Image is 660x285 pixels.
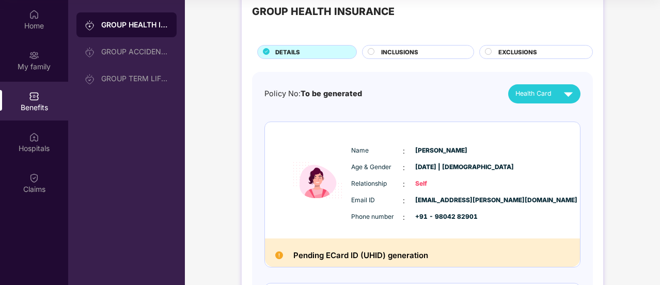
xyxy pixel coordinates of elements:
span: : [403,195,405,206]
span: : [403,178,405,190]
span: INCLUSIONS [381,48,418,57]
span: : [403,145,405,157]
span: : [403,212,405,223]
span: Relationship [351,179,403,189]
img: svg+xml;base64,PHN2ZyB3aWR0aD0iMjAiIGhlaWdodD0iMjAiIHZpZXdCb3g9IjAgMCAyMCAyMCIgZmlsbD0ibm9uZSIgeG... [85,20,95,31]
span: [EMAIL_ADDRESS][PERSON_NAME][DOMAIN_NAME] [415,196,467,205]
div: GROUP HEALTH INSURANCE [101,20,168,30]
span: Health Card [515,88,552,99]
span: : [403,162,405,173]
span: EXCLUSIONS [498,48,537,57]
img: svg+xml;base64,PHN2ZyB3aWR0aD0iMjAiIGhlaWdodD0iMjAiIHZpZXdCb3g9IjAgMCAyMCAyMCIgZmlsbD0ibm9uZSIgeG... [85,74,95,84]
img: svg+xml;base64,PHN2ZyB3aWR0aD0iMjAiIGhlaWdodD0iMjAiIHZpZXdCb3g9IjAgMCAyMCAyMCIgZmlsbD0ibm9uZSIgeG... [29,50,39,61]
button: Health Card [508,84,580,103]
span: [PERSON_NAME] [415,146,467,156]
span: Email ID [351,196,403,205]
img: Pending [275,251,283,259]
span: Name [351,146,403,156]
span: +91 - 98042 82901 [415,212,467,222]
span: DETAILS [275,48,300,57]
span: Self [415,179,467,189]
div: Policy No: [264,88,362,100]
img: svg+xml;base64,PHN2ZyBpZD0iQ2xhaW0iIHhtbG5zPSJodHRwOi8vd3d3LnczLm9yZy8yMDAwL3N2ZyIgd2lkdGg9IjIwIi... [29,173,39,183]
img: svg+xml;base64,PHN2ZyBpZD0iSG9zcGl0YWxzIiB4bWxucz0iaHR0cDovL3d3dy53My5vcmcvMjAwMC9zdmciIHdpZHRoPS... [29,132,39,142]
img: svg+xml;base64,PHN2ZyBpZD0iQmVuZWZpdHMiIHhtbG5zPSJodHRwOi8vd3d3LnczLm9yZy8yMDAwL3N2ZyIgd2lkdGg9Ij... [29,91,39,101]
div: GROUP ACCIDENTAL INSURANCE [101,48,168,56]
h2: Pending ECard ID (UHID) generation [293,249,428,262]
img: svg+xml;base64,PHN2ZyB3aWR0aD0iMjAiIGhlaWdodD0iMjAiIHZpZXdCb3g9IjAgMCAyMCAyMCIgZmlsbD0ibm9uZSIgeG... [85,47,95,57]
div: GROUP HEALTH INSURANCE [252,4,395,20]
span: Phone number [351,212,403,222]
span: To be generated [301,89,362,98]
img: svg+xml;base64,PHN2ZyBpZD0iSG9tZSIgeG1sbnM9Imh0dHA6Ly93d3cudzMub3JnLzIwMDAvc3ZnIiB3aWR0aD0iMjAiIG... [29,9,39,20]
img: svg+xml;base64,PHN2ZyB4bWxucz0iaHR0cDovL3d3dy53My5vcmcvMjAwMC9zdmciIHZpZXdCb3g9IjAgMCAyNCAyNCIgd2... [559,85,577,103]
img: icon [287,138,349,223]
div: GROUP TERM LIFE INSURANCE [101,74,168,83]
span: Age & Gender [351,162,403,172]
span: [DATE] | [DEMOGRAPHIC_DATA] [415,162,467,172]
